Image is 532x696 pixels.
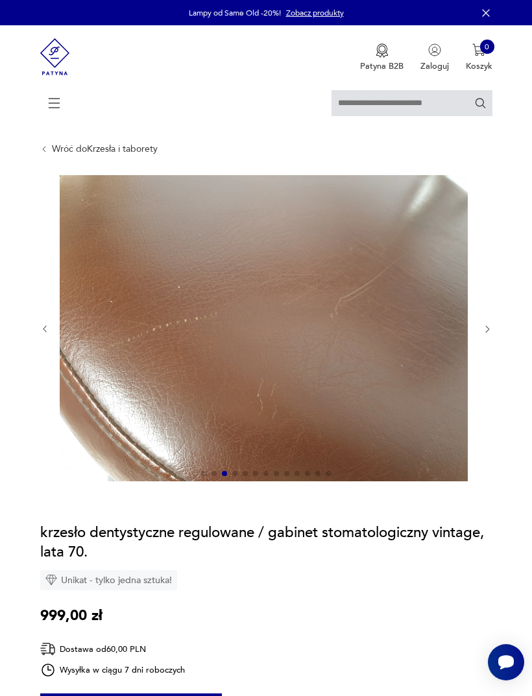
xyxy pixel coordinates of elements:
[466,43,492,72] button: 0Koszyk
[360,43,404,72] a: Ikona medaluPatyna B2B
[428,43,441,56] img: Ikonka użytkownika
[420,43,449,72] button: Zaloguj
[376,43,389,58] img: Ikona medalu
[52,144,158,154] a: Wróć doKrzesła i taborety
[474,97,487,109] button: Szukaj
[466,60,492,72] p: Koszyk
[472,43,485,56] img: Ikona koszyka
[480,40,494,54] div: 0
[40,570,177,590] div: Unikat - tylko jedna sztuka!
[40,662,185,678] div: Wysyłka w ciągu 7 dni roboczych
[40,641,56,657] img: Ikona dostawy
[40,606,103,625] p: 999,00 zł
[360,60,404,72] p: Patyna B2B
[488,644,524,680] iframe: Smartsupp widget button
[40,641,185,657] div: Dostawa od 60,00 PLN
[189,8,281,18] p: Lampy od Same Old -20%!
[286,8,344,18] a: Zobacz produkty
[40,25,70,88] img: Patyna - sklep z meblami i dekoracjami vintage
[40,523,492,562] h1: krzesło dentystyczne regulowane / gabinet stomatologiczny vintage, lata 70.
[360,43,404,72] button: Patyna B2B
[60,175,468,481] img: Zdjęcie produktu krzesło dentystyczne regulowane / gabinet stomatologiczny vintage, lata 70.
[45,574,57,586] img: Ikona diamentu
[420,60,449,72] p: Zaloguj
